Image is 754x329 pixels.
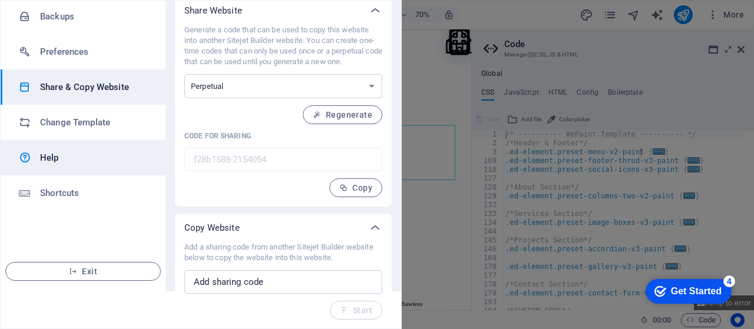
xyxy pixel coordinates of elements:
[303,105,382,124] button: Regenerate
[84,2,96,14] div: 4
[40,80,149,94] h6: Share & Copy Website
[40,151,149,165] h6: Help
[40,115,149,129] h6: Change Template
[184,222,240,234] p: Copy Website
[184,5,242,16] p: Share Website
[1,140,166,175] a: Help
[5,5,83,15] a: Skip to main content
[175,214,392,242] div: Copy Website
[184,270,382,294] input: Add sharing code
[15,267,151,276] span: Exit
[40,186,149,200] h6: Shortcuts
[40,45,149,59] h6: Preferences
[5,262,161,281] button: Exit
[184,131,382,141] p: Code for sharing
[184,242,382,263] p: Add a sharing code from another Sitejet Builder website below to copy the website into this website.
[5,207,601,268] div: ​
[329,178,382,197] button: Copy
[40,9,149,24] h6: Backups
[32,13,82,24] div: Get Started
[339,183,372,192] span: Copy
[184,25,382,67] p: Generate a code that can be used to copy this website into another Sitejet Builder website. You c...
[313,110,372,119] span: Regenerate
[6,6,92,31] div: Get Started 4 items remaining, 20% complete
